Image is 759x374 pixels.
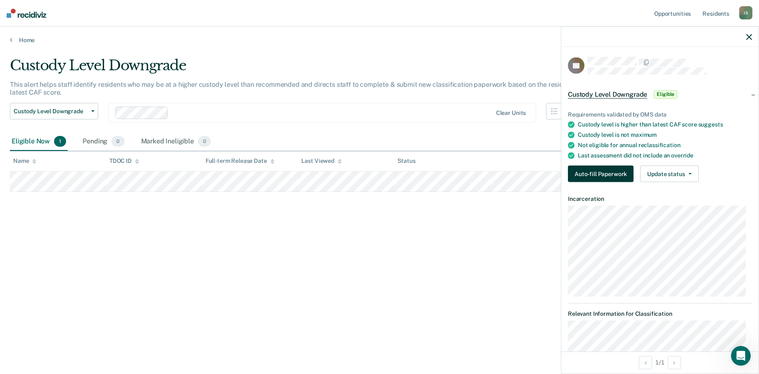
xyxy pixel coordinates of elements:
span: reclassification [638,142,681,148]
span: maximum [631,131,657,138]
div: Eligible Now [10,133,68,151]
dt: Incarceration [568,195,752,202]
iframe: Intercom live chat [731,346,751,366]
p: This alert helps staff identify residents who may be at a higher custody level than recommended a... [10,81,577,96]
div: Pending [81,133,126,151]
span: 1 [54,136,66,147]
div: Last Viewed [301,157,341,164]
div: Name [13,157,36,164]
dt: Relevant Information for Classification [568,310,752,317]
button: Next Opportunity [668,356,681,369]
div: Marked Ineligible [140,133,213,151]
span: 0 [111,136,124,147]
div: 1 / 1 [561,351,759,373]
div: Not eligible for annual [578,142,752,149]
button: Update status [640,166,698,182]
div: Custody level is higher than latest CAF score [578,121,752,128]
div: Full-term Release Date [206,157,274,164]
button: Auto-fill Paperwork [568,166,634,182]
div: TDOC ID [109,157,139,164]
span: 0 [198,136,211,147]
div: Custody level is not [578,131,752,138]
img: Recidiviz [7,9,46,18]
div: Custody Level DowngradeEligible [561,81,759,107]
div: Last assessment did not include an [578,152,752,159]
span: Custody Level Downgrade [14,108,88,115]
div: J S [739,6,752,19]
div: Clear units [496,110,526,117]
button: Previous Opportunity [639,356,652,369]
span: Eligible [654,90,677,98]
span: suggests [698,121,723,128]
a: Navigate to form link [568,166,637,182]
a: Home [10,36,749,44]
span: override [671,152,693,159]
span: Custody Level Downgrade [568,90,647,98]
div: Custody Level Downgrade [10,57,579,81]
div: Requirements validated by OMS data [568,111,752,118]
div: Status [397,157,415,164]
